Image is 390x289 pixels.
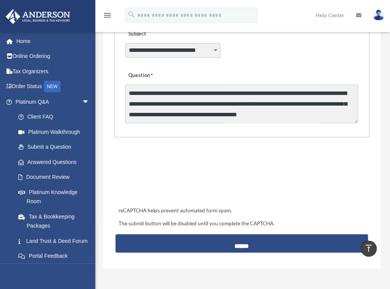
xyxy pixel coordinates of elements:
div: reCAPTCHA helps prevent automated form spam. [116,206,368,215]
a: Platinum Q&Aarrow_drop_down [5,94,101,109]
a: Tax Organizers [5,64,101,79]
a: Client FAQ [11,109,101,125]
a: Document Review [11,170,101,185]
i: vertical_align_top [364,244,373,253]
i: menu [103,11,112,20]
div: NEW [44,81,61,92]
label: Subject [125,29,198,39]
label: Question [125,71,185,81]
a: menu [103,13,112,20]
iframe: reCAPTCHA [116,161,232,191]
a: Land Trust & Deed Forum [11,233,101,249]
a: Submit a Question [11,140,97,155]
a: Platinum Knowledge Room [11,185,101,209]
a: Order StatusNEW [5,79,101,95]
img: Anderson Advisors Platinum Portal [3,9,72,24]
a: Home [5,34,101,49]
div: The submit button will be disabled until you complete the CAPTCHA. [116,219,368,228]
a: Answered Questions [11,154,101,170]
a: vertical_align_top [361,241,377,257]
img: User Pic [373,10,384,21]
a: Tax & Bookkeeping Packages [11,209,101,233]
a: Portal Feedback [11,249,101,264]
a: Online Ordering [5,49,101,64]
a: Platinum Walkthrough [11,124,101,140]
i: search [127,10,136,19]
span: arrow_drop_down [82,94,97,110]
